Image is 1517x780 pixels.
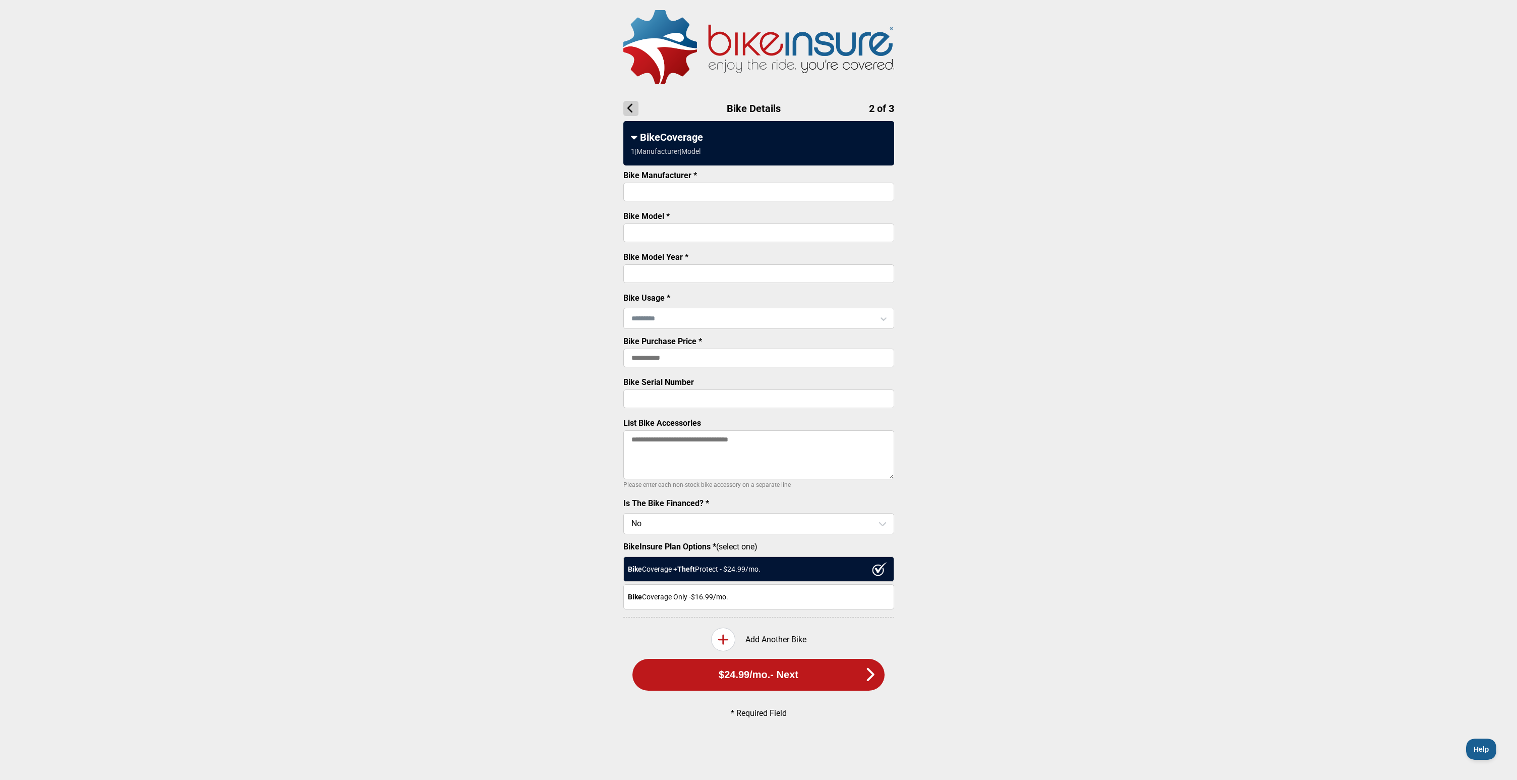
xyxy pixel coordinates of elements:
[623,211,670,221] label: Bike Model *
[631,131,887,143] div: BikeCoverage
[623,171,697,180] label: Bike Manufacturer *
[623,377,694,387] label: Bike Serial Number
[623,556,894,582] div: Coverage + Protect - $ 24.99 /mo.
[869,102,894,115] span: 2 of 3
[623,337,702,346] label: Bike Purchase Price *
[628,565,642,573] strong: Bike
[623,542,894,551] label: (select one)
[623,418,701,428] label: List Bike Accessories
[640,708,877,718] p: * Required Field
[677,565,695,573] strong: Theft
[623,498,709,508] label: Is The Bike Financed? *
[623,101,894,116] h1: Bike Details
[1466,739,1497,760] iframe: Toggle Customer Support
[628,593,642,601] strong: Bike
[623,252,688,262] label: Bike Model Year *
[623,293,670,303] label: Bike Usage *
[749,669,770,681] span: /mo.
[872,562,887,576] img: ux1sgP1Haf775SAghJI38DyDlYP+32lKFAAAAAElFTkSuQmCC
[623,542,716,551] strong: BikeInsure Plan Options *
[623,479,894,491] p: Please enter each non-stock bike accessory on a separate line
[631,147,701,155] div: 1 | Manufacturer | Model
[632,659,885,691] button: $24.99/mo.- Next
[623,584,894,609] div: Coverage Only - $16.99 /mo.
[623,628,894,651] div: Add Another Bike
